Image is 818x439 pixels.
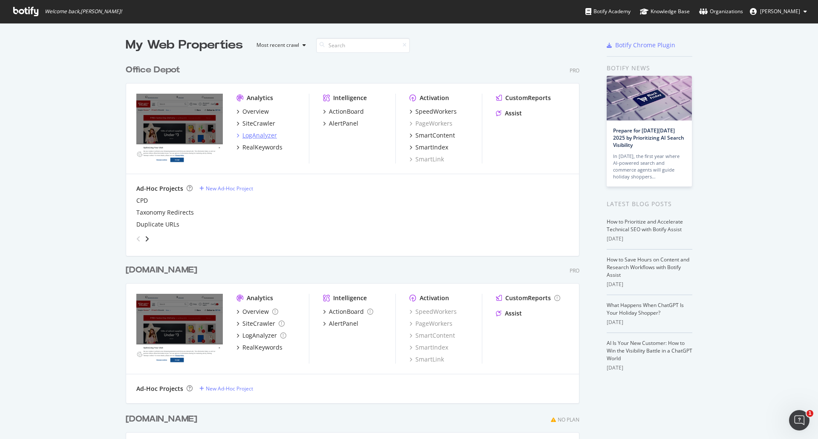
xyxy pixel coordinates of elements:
a: New Ad-Hoc Project [199,185,253,192]
div: [DOMAIN_NAME] [126,413,197,425]
div: Botify Chrome Plugin [615,41,675,49]
div: Assist [505,309,522,318]
a: Office Depot [126,64,184,76]
iframe: Intercom live chat [789,410,809,430]
span: 1 [806,410,813,417]
div: LogAnalyzer [242,331,277,340]
div: AlertPanel [329,119,358,128]
div: CustomReports [505,94,551,102]
div: Pro [570,267,579,274]
a: LogAnalyzer [236,331,286,340]
div: Latest Blog Posts [607,199,692,209]
div: No Plan [558,416,579,423]
div: Activation [420,94,449,102]
div: SiteCrawler [242,319,275,328]
div: Pro [570,67,579,74]
a: AlertPanel [323,119,358,128]
a: Botify Chrome Plugin [607,41,675,49]
div: In [DATE], the first year where AI-powered search and commerce agents will guide holiday shoppers… [613,153,686,180]
a: SmartLink [409,355,444,364]
a: AlertPanel [323,319,358,328]
a: SmartIndex [409,143,448,152]
img: www.officedepot.com [136,94,223,163]
a: RealKeywords [236,343,282,352]
div: Analytics [247,94,273,102]
div: AlertPanel [329,319,358,328]
a: SiteCrawler [236,119,275,128]
div: SmartIndex [415,143,448,152]
div: Knowledge Base [640,7,690,16]
button: [PERSON_NAME] [743,5,814,18]
div: ActionBoard [329,107,364,116]
div: CustomReports [505,294,551,302]
div: Overview [242,107,269,116]
a: What Happens When ChatGPT Is Your Holiday Shopper? [607,301,684,316]
div: SiteCrawler [242,119,275,128]
div: Botify news [607,63,692,73]
div: [DATE] [607,235,692,243]
div: ActionBoard [329,307,364,316]
a: How to Prioritize and Accelerate Technical SEO with Botify Assist [607,218,683,233]
a: Assist [496,109,522,118]
img: www.officedepotsecondary.com [136,294,223,363]
div: SpeedWorkers [415,107,457,116]
a: CPD [136,196,148,205]
div: SmartContent [415,131,455,140]
a: PageWorkers [409,319,452,328]
div: Intelligence [333,94,367,102]
div: [DATE] [607,318,692,326]
div: Ad-Hoc Projects [136,184,183,193]
div: Intelligence [333,294,367,302]
div: Ad-Hoc Projects [136,384,183,393]
input: Search [316,38,410,53]
div: My Web Properties [126,37,243,54]
div: Assist [505,109,522,118]
div: New Ad-Hoc Project [206,385,253,392]
div: Activation [420,294,449,302]
a: PageWorkers [409,119,452,128]
a: SmartIndex [409,343,448,352]
a: SmartContent [409,131,455,140]
div: Organizations [699,7,743,16]
a: Prepare for [DATE][DATE] 2025 by Prioritizing AI Search Visibility [613,127,684,149]
a: Overview [236,107,269,116]
div: Most recent crawl [256,43,299,48]
div: [DATE] [607,364,692,372]
a: SpeedWorkers [409,107,457,116]
a: New Ad-Hoc Project [199,385,253,392]
a: Assist [496,309,522,318]
img: Prepare for Black Friday 2025 by Prioritizing AI Search Visibility [607,76,692,121]
a: CustomReports [496,294,560,302]
div: angle-left [133,232,144,246]
a: ActionBoard [323,307,373,316]
button: Most recent crawl [250,38,309,52]
a: LogAnalyzer [236,131,277,140]
div: LogAnalyzer [242,131,277,140]
a: Taxonomy Redirects [136,208,194,217]
div: RealKeywords [242,343,282,352]
a: SmartLink [409,155,444,164]
div: RealKeywords [242,143,282,152]
a: SiteCrawler [236,319,285,328]
span: Nick Ford [760,8,800,15]
a: Duplicate URLs [136,220,179,229]
a: [DOMAIN_NAME] [126,413,201,425]
a: ActionBoard [323,107,364,116]
div: Analytics [247,294,273,302]
div: [DATE] [607,281,692,288]
span: Welcome back, [PERSON_NAME] ! [45,8,122,15]
a: SpeedWorkers [409,307,457,316]
a: How to Save Hours on Content and Research Workflows with Botify Assist [607,256,689,278]
div: New Ad-Hoc Project [206,185,253,192]
a: SmartContent [409,331,455,340]
a: Overview [236,307,278,316]
a: AI Is Your New Customer: How to Win the Visibility Battle in a ChatGPT World [607,339,692,362]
